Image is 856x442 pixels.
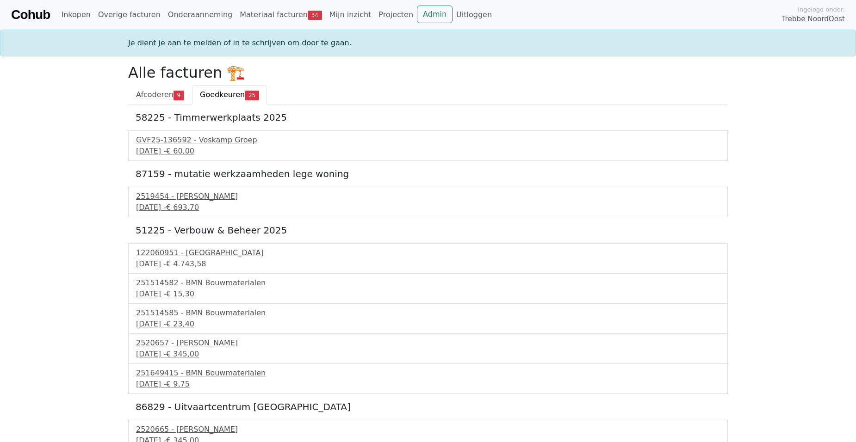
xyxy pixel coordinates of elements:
[136,289,720,300] div: [DATE] -
[136,146,720,157] div: [DATE] -
[136,135,720,146] div: GVF25-136592 - Voskamp Groep
[128,85,192,104] a: Afcoderen9
[136,338,720,349] div: 2520657 - [PERSON_NAME]
[166,147,194,155] span: € 60,00
[136,247,720,270] a: 122060951 - [GEOGRAPHIC_DATA][DATE] -€ 4.743,58
[136,338,720,360] a: 2520657 - [PERSON_NAME][DATE] -€ 345,00
[136,368,720,390] a: 251649415 - BMN Bouwmaterialen[DATE] -€ 9,75
[245,91,259,100] span: 25
[11,4,50,26] a: Cohub
[136,277,720,300] a: 251514582 - BMN Bouwmaterialen[DATE] -€ 15,30
[136,379,720,390] div: [DATE] -
[166,259,206,268] span: € 4.743,58
[123,37,733,49] div: Je dient je aan te melden of in te schrijven om door te gaan.
[136,277,720,289] div: 251514582 - BMN Bouwmaterialen
[136,349,720,360] div: [DATE] -
[136,247,720,258] div: 122060951 - [GEOGRAPHIC_DATA]
[136,112,720,123] h5: 58225 - Timmerwerkplaats 2025
[57,6,94,24] a: Inkopen
[136,191,720,213] a: 2519454 - [PERSON_NAME][DATE] -€ 693,70
[417,6,453,23] a: Admin
[136,225,720,236] h5: 51225 - Verbouw & Beheer 2025
[782,14,845,25] span: Trebbe NoordOost
[136,202,720,213] div: [DATE] -
[453,6,496,24] a: Uitloggen
[166,319,194,328] span: € 23,40
[375,6,417,24] a: Projecten
[166,289,194,298] span: € 15,30
[164,6,236,24] a: Onderaanneming
[136,191,720,202] div: 2519454 - [PERSON_NAME]
[136,424,720,435] div: 2520665 - [PERSON_NAME]
[136,368,720,379] div: 251649415 - BMN Bouwmaterialen
[136,319,720,330] div: [DATE] -
[166,380,190,388] span: € 9,75
[166,350,199,358] span: € 345,00
[136,401,720,412] h5: 86829 - Uitvaartcentrum [GEOGRAPHIC_DATA]
[236,6,326,24] a: Materiaal facturen34
[798,5,845,14] span: Ingelogd onder:
[136,307,720,319] div: 251514585 - BMN Bouwmaterialen
[166,203,199,212] span: € 693,70
[308,11,322,20] span: 34
[136,168,720,179] h5: 87159 - mutatie werkzaamheden lege woning
[136,258,720,270] div: [DATE] -
[326,6,375,24] a: Mijn inzicht
[136,90,174,99] span: Afcoderen
[94,6,164,24] a: Overige facturen
[192,85,267,104] a: Goedkeuren25
[128,64,728,81] h2: Alle facturen 🏗️
[136,135,720,157] a: GVF25-136592 - Voskamp Groep[DATE] -€ 60,00
[200,90,245,99] span: Goedkeuren
[136,307,720,330] a: 251514585 - BMN Bouwmaterialen[DATE] -€ 23,40
[174,91,184,100] span: 9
